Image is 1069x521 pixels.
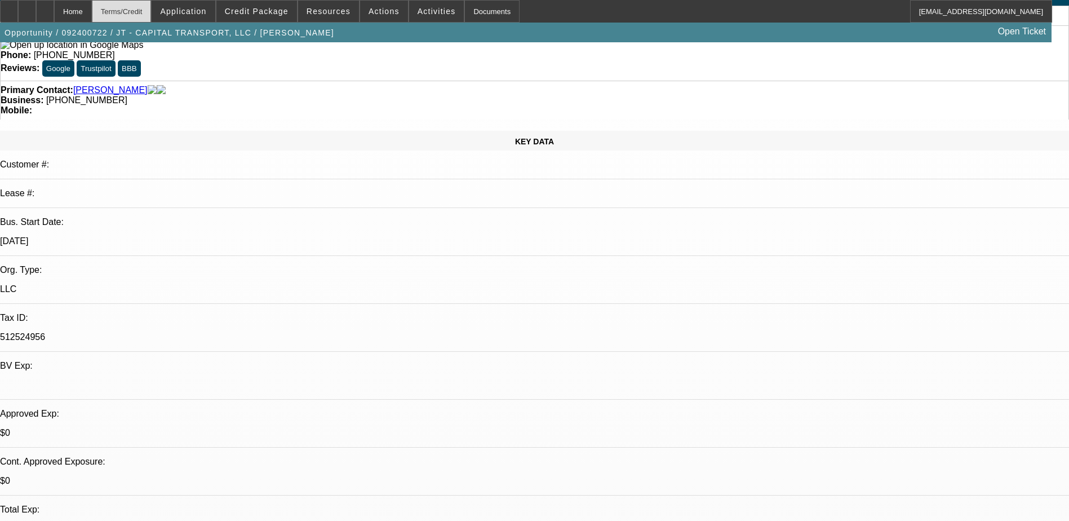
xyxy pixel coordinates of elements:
[409,1,464,22] button: Activities
[307,7,351,16] span: Resources
[515,137,554,146] span: KEY DATA
[298,1,359,22] button: Resources
[34,50,115,60] span: [PHONE_NUMBER]
[118,60,141,77] button: BBB
[152,1,215,22] button: Application
[77,60,115,77] button: Trustpilot
[1,105,32,115] strong: Mobile:
[148,85,157,95] img: facebook-icon.png
[157,85,166,95] img: linkedin-icon.png
[1,63,39,73] strong: Reviews:
[216,1,297,22] button: Credit Package
[1,95,43,105] strong: Business:
[46,95,127,105] span: [PHONE_NUMBER]
[5,28,334,37] span: Opportunity / 092400722 / JT - CAPITAL TRANSPORT, LLC / [PERSON_NAME]
[369,7,400,16] span: Actions
[42,60,74,77] button: Google
[418,7,456,16] span: Activities
[1,50,31,60] strong: Phone:
[360,1,408,22] button: Actions
[160,7,206,16] span: Application
[1,85,73,95] strong: Primary Contact:
[225,7,289,16] span: Credit Package
[993,22,1050,41] a: Open Ticket
[1,40,143,50] a: View Google Maps
[73,85,148,95] a: [PERSON_NAME]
